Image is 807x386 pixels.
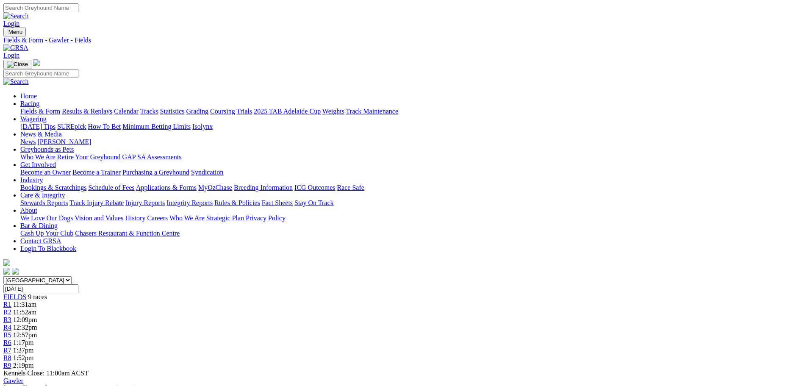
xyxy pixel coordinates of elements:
[57,123,86,130] a: SUREpick
[3,324,11,331] a: R4
[13,362,34,369] span: 2:19pm
[7,61,28,68] img: Close
[246,214,286,222] a: Privacy Policy
[122,153,182,161] a: GAP SA Assessments
[114,108,139,115] a: Calendar
[75,214,123,222] a: Vision and Values
[20,230,804,237] div: Bar & Dining
[20,123,804,131] div: Wagering
[20,161,56,168] a: Get Involved
[8,29,22,35] span: Menu
[346,108,398,115] a: Track Maintenance
[72,169,121,176] a: Become a Trainer
[122,123,191,130] a: Minimum Betting Limits
[3,20,19,27] a: Login
[186,108,208,115] a: Grading
[3,369,89,377] span: Kennels Close: 11:00am ACST
[122,169,189,176] a: Purchasing a Greyhound
[20,169,804,176] div: Get Involved
[3,44,28,52] img: GRSA
[13,301,36,308] span: 11:31am
[20,138,36,145] a: News
[20,237,61,244] a: Contact GRSA
[3,284,78,293] input: Select date
[3,339,11,346] a: R6
[125,199,165,206] a: Injury Reports
[3,347,11,354] a: R7
[125,214,145,222] a: History
[20,92,37,100] a: Home
[20,169,71,176] a: Become an Owner
[192,123,213,130] a: Isolynx
[294,184,335,191] a: ICG Outcomes
[234,184,293,191] a: Breeding Information
[20,138,804,146] div: News & Media
[3,362,11,369] a: R9
[20,115,47,122] a: Wagering
[294,199,333,206] a: Stay On Track
[37,138,91,145] a: [PERSON_NAME]
[147,214,168,222] a: Careers
[20,146,74,153] a: Greyhounds as Pets
[20,222,58,229] a: Bar & Dining
[3,377,23,384] a: Gawler
[20,153,55,161] a: Who We Are
[20,230,73,237] a: Cash Up Your Club
[3,268,10,275] img: facebook.svg
[254,108,321,115] a: 2025 TAB Adelaide Cup
[69,199,124,206] a: Track Injury Rebate
[166,199,213,206] a: Integrity Reports
[20,153,804,161] div: Greyhounds as Pets
[214,199,260,206] a: Rules & Policies
[20,108,60,115] a: Fields & Form
[57,153,121,161] a: Retire Your Greyhound
[3,12,29,20] img: Search
[13,308,36,316] span: 11:52am
[20,245,76,252] a: Login To Blackbook
[20,131,62,138] a: News & Media
[136,184,197,191] a: Applications & Forms
[3,354,11,361] a: R8
[12,268,19,275] img: twitter.svg
[3,259,10,266] img: logo-grsa-white.png
[13,324,37,331] span: 12:32pm
[322,108,344,115] a: Weights
[33,59,40,66] img: logo-grsa-white.png
[88,123,121,130] a: How To Bet
[3,316,11,323] span: R3
[3,52,19,59] a: Login
[13,354,34,361] span: 1:52pm
[13,316,37,323] span: 12:09pm
[3,308,11,316] a: R2
[20,214,73,222] a: We Love Our Dogs
[20,108,804,115] div: Racing
[3,293,26,300] span: FIELDS
[20,176,43,183] a: Industry
[3,36,804,44] a: Fields & Form - Gawler - Fields
[3,331,11,339] a: R5
[20,199,68,206] a: Stewards Reports
[206,214,244,222] a: Strategic Plan
[210,108,235,115] a: Coursing
[28,293,47,300] span: 9 races
[20,199,804,207] div: Care & Integrity
[236,108,252,115] a: Trials
[20,100,39,107] a: Racing
[337,184,364,191] a: Race Safe
[20,184,86,191] a: Bookings & Scratchings
[3,3,78,12] input: Search
[160,108,185,115] a: Statistics
[3,28,26,36] button: Toggle navigation
[262,199,293,206] a: Fact Sheets
[20,192,65,199] a: Care & Integrity
[3,69,78,78] input: Search
[169,214,205,222] a: Who We Are
[198,184,232,191] a: MyOzChase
